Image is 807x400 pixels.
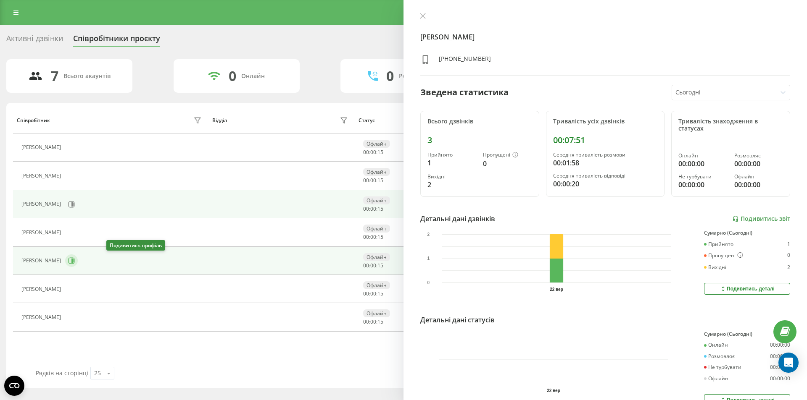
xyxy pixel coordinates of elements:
[704,331,790,337] div: Сумарно (Сьогодні)
[94,369,101,377] div: 25
[363,318,369,325] span: 00
[427,118,532,125] div: Всього дзвінків
[553,118,658,125] div: Тривалість усіх дзвінків
[704,264,726,270] div: Вихідні
[212,118,227,123] div: Відділ
[377,262,383,269] span: 15
[21,314,63,320] div: [PERSON_NAME]
[6,34,63,47] div: Активні дзвінки
[704,364,741,370] div: Не турбувати
[363,291,383,297] div: : :
[73,34,160,47] div: Співробітники проєкту
[377,149,383,156] span: 15
[427,158,476,168] div: 1
[359,118,375,123] div: Статус
[704,353,735,359] div: Розмовляє
[377,290,383,297] span: 15
[678,174,727,180] div: Не турбувати
[241,73,265,80] div: Онлайн
[386,68,394,84] div: 0
[678,180,727,190] div: 00:00:00
[370,205,376,212] span: 00
[704,376,728,382] div: Офлайн
[229,68,236,84] div: 0
[553,179,658,189] div: 00:00:20
[21,144,63,150] div: [PERSON_NAME]
[734,180,783,190] div: 00:00:00
[704,252,743,259] div: Пропущені
[363,290,369,297] span: 00
[732,215,790,222] a: Подивитись звіт
[420,86,509,99] div: Зведена статистика
[363,178,383,183] div: : :
[778,353,799,373] div: Open Intercom Messenger
[363,233,369,241] span: 00
[377,318,383,325] span: 15
[678,159,727,169] div: 00:00:00
[363,262,369,269] span: 00
[370,233,376,241] span: 00
[17,118,50,123] div: Співробітник
[377,205,383,212] span: 15
[363,140,390,148] div: Офлайн
[363,149,383,155] div: : :
[21,258,63,264] div: [PERSON_NAME]
[363,149,369,156] span: 00
[427,135,532,145] div: 3
[363,206,383,212] div: : :
[553,152,658,158] div: Середня тривалість розмови
[370,149,376,156] span: 00
[427,280,430,285] text: 0
[420,214,495,224] div: Детальні дані дзвінків
[427,152,476,158] div: Прийнято
[377,177,383,184] span: 15
[363,196,390,204] div: Офлайн
[21,201,63,207] div: [PERSON_NAME]
[734,174,783,180] div: Офлайн
[427,174,476,180] div: Вихідні
[36,369,88,377] span: Рядків на сторінці
[363,281,390,289] div: Офлайн
[21,286,63,292] div: [PERSON_NAME]
[370,262,376,269] span: 00
[770,376,790,382] div: 00:00:00
[553,135,658,145] div: 00:07:51
[787,264,790,270] div: 2
[770,364,790,370] div: 00:00:00
[363,205,369,212] span: 00
[420,32,790,42] h4: [PERSON_NAME]
[483,152,532,159] div: Пропущені
[420,315,495,325] div: Детальні дані статусів
[363,319,383,325] div: : :
[550,287,563,292] text: 22 вер
[787,252,790,259] div: 0
[704,241,733,247] div: Прийнято
[678,118,783,132] div: Тривалість знаходження в статусах
[439,55,491,67] div: [PHONE_NUMBER]
[370,318,376,325] span: 00
[704,283,790,295] button: Подивитись деталі
[21,173,63,179] div: [PERSON_NAME]
[704,342,728,348] div: Онлайн
[363,309,390,317] div: Офлайн
[63,73,111,80] div: Всього акаунтів
[704,230,790,236] div: Сумарно (Сьогодні)
[734,159,783,169] div: 00:00:00
[427,180,476,190] div: 2
[427,256,430,261] text: 1
[720,285,775,292] div: Подивитись деталі
[21,230,63,235] div: [PERSON_NAME]
[106,240,165,251] div: Подивитись профіль
[363,225,390,233] div: Офлайн
[427,232,430,237] text: 2
[363,168,390,176] div: Офлайн
[363,177,369,184] span: 00
[547,388,560,393] text: 22 вер
[787,241,790,247] div: 1
[734,153,783,159] div: Розмовляє
[51,68,58,84] div: 7
[363,234,383,240] div: : :
[770,353,790,359] div: 00:00:00
[553,158,658,168] div: 00:01:58
[483,159,532,169] div: 0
